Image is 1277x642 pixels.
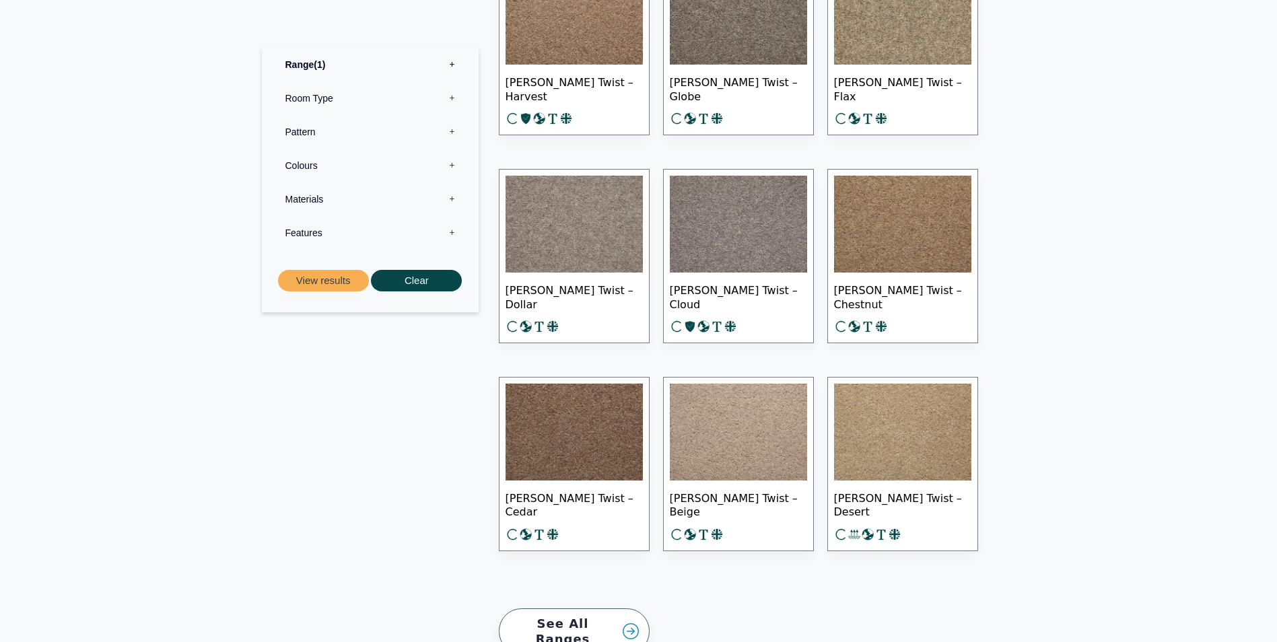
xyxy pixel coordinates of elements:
a: [PERSON_NAME] Twist – Dollar [499,169,650,343]
label: Room Type [272,81,469,114]
span: [PERSON_NAME] Twist – Chestnut [834,273,971,320]
button: View results [278,269,369,291]
button: Clear [371,269,462,291]
label: Pattern [272,114,469,148]
img: Tomkinson Twist - Desert [834,384,971,480]
span: [PERSON_NAME] Twist – Flax [834,65,971,112]
label: Range [272,47,469,81]
span: [PERSON_NAME] Twist – Globe [670,65,807,112]
a: [PERSON_NAME] Twist – Desert [827,377,978,551]
a: [PERSON_NAME] Twist – Chestnut [827,169,978,343]
span: [PERSON_NAME] Twist – Cloud [670,273,807,320]
img: Tomkinson Twist - Dollar [506,176,643,273]
a: [PERSON_NAME] Twist – Cedar [499,377,650,551]
span: [PERSON_NAME] Twist – Desert [834,480,971,528]
img: Tomkinson Twist - Cedar [506,384,643,480]
label: Colours [272,148,469,182]
img: Tomkinson Twist - Cloud [670,176,807,273]
a: [PERSON_NAME] Twist – Cloud [663,169,814,343]
a: [PERSON_NAME] Twist – Beige [663,377,814,551]
label: Features [272,215,469,249]
label: Materials [272,182,469,215]
span: [PERSON_NAME] Twist – Harvest [506,65,643,112]
span: 1 [314,59,325,69]
span: [PERSON_NAME] Twist – Dollar [506,273,643,320]
span: [PERSON_NAME] Twist – Cedar [506,480,643,528]
span: [PERSON_NAME] Twist – Beige [670,480,807,528]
